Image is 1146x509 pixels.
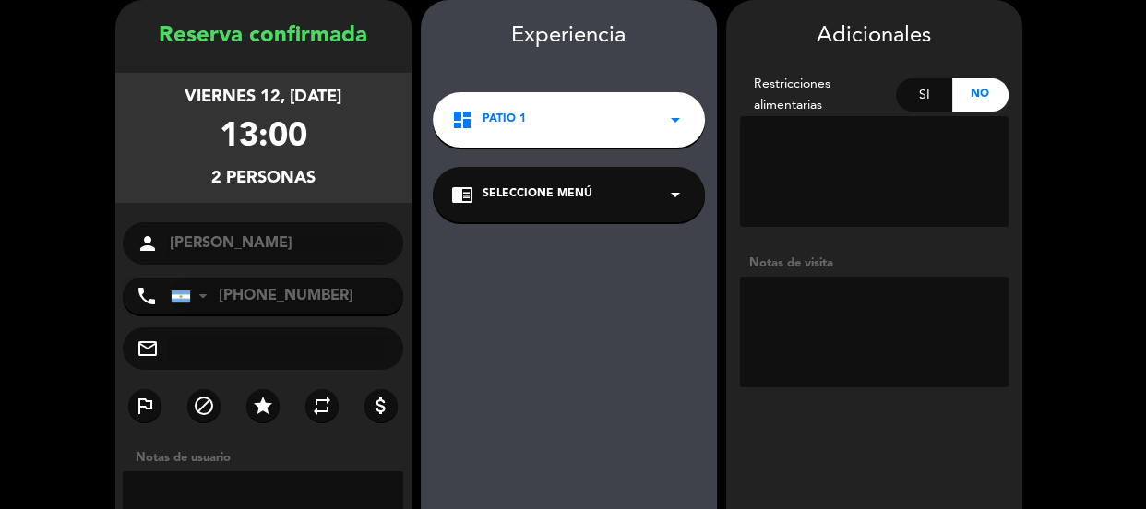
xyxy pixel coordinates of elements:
[370,395,392,417] i: attach_money
[193,395,215,417] i: block
[185,84,341,111] div: viernes 12, [DATE]
[664,109,686,131] i: arrow_drop_down
[172,278,214,314] div: Argentina: +54
[896,78,952,112] div: Si
[252,395,274,417] i: star
[483,111,526,129] span: Patio 1
[451,109,473,131] i: dashboard
[952,78,1009,112] div: No
[664,183,686,206] i: arrow_drop_down
[451,183,473,206] i: chrome_reader_mode
[134,395,156,417] i: outlined_flag
[126,448,412,468] div: Notas de usuario
[740,254,1009,273] div: Notas de visita
[115,18,412,54] div: Reserva confirmada
[137,337,159,360] i: mail_outline
[137,232,159,254] i: person
[211,165,316,192] div: 2 personas
[483,185,592,204] span: Seleccione Menú
[421,18,717,54] div: Experiencia
[740,74,897,116] div: Restricciones alimentarias
[311,395,333,417] i: repeat
[740,18,1009,54] div: Adicionales
[220,111,307,165] div: 13:00
[136,285,158,307] i: phone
